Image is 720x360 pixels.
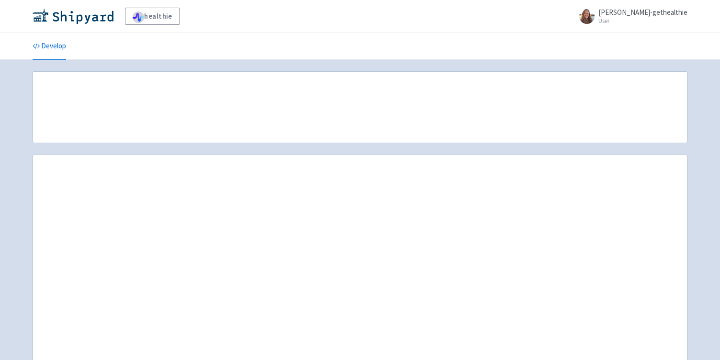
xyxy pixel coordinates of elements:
img: Shipyard logo [33,9,113,24]
a: [PERSON_NAME]-gethealthie User [574,9,687,24]
span: [PERSON_NAME]-gethealthie [598,8,687,17]
a: healthie [125,8,180,25]
a: Develop [33,33,66,60]
small: User [598,18,687,24]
